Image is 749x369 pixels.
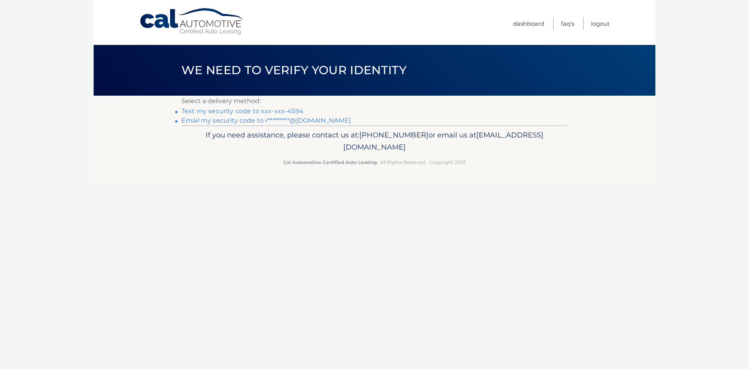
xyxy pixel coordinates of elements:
[139,8,245,36] a: Cal Automotive
[181,96,568,107] p: Select a delivery method:
[513,17,544,30] a: Dashboard
[181,107,304,115] a: Text my security code to xxx-xxx-4594
[561,17,574,30] a: FAQ's
[186,158,563,166] p: - All Rights Reserved - Copyright 2025
[591,17,610,30] a: Logout
[283,159,377,165] strong: Cal Automotive Certified Auto Leasing
[181,117,351,124] a: Email my security code to r*********@[DOMAIN_NAME]
[186,129,563,154] p: If you need assistance, please contact us at: or email us at
[181,63,406,77] span: We need to verify your identity
[359,130,428,139] span: [PHONE_NUMBER]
